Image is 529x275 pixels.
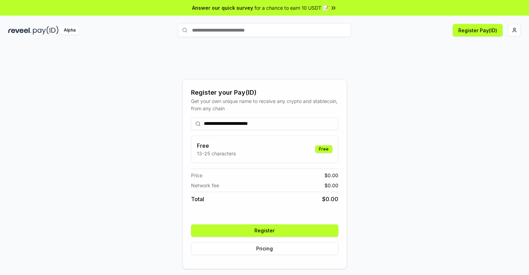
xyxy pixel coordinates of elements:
[8,26,32,35] img: reveel_dark
[33,26,59,35] img: pay_id
[324,182,338,189] span: $ 0.00
[191,97,338,112] div: Get your own unique name to receive any crypto and stablecoin, from any chain
[191,172,202,179] span: Price
[324,172,338,179] span: $ 0.00
[315,145,332,153] div: Free
[254,4,329,11] span: for a chance to earn 10 USDT 📝
[191,88,338,97] div: Register your Pay(ID)
[453,24,503,36] button: Register Pay(ID)
[191,195,204,203] span: Total
[322,195,338,203] span: $ 0.00
[60,26,79,35] div: Alpha
[197,141,236,150] h3: Free
[191,242,338,255] button: Pricing
[191,224,338,237] button: Register
[191,182,219,189] span: Network fee
[197,150,236,157] p: 13-25 characters
[192,4,253,11] span: Answer our quick survey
